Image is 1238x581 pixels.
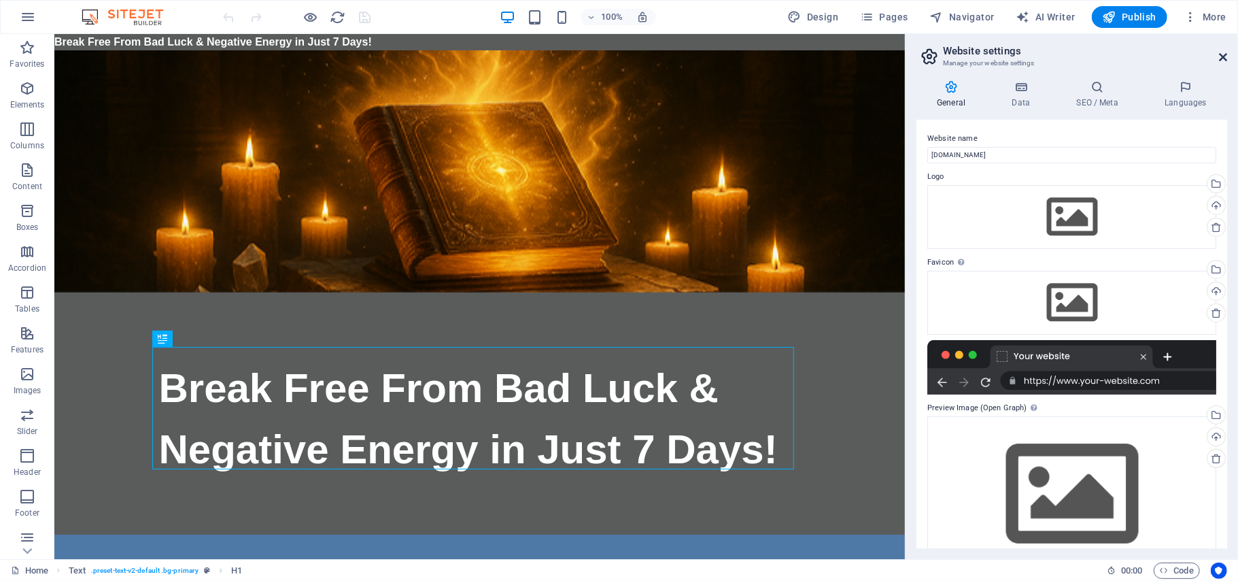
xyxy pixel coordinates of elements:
[1016,10,1076,24] span: AI Writer
[927,147,1216,163] input: Name...
[330,10,346,25] i: Reload page
[1107,563,1143,579] h6: Session time
[927,169,1216,185] label: Logo
[330,9,346,25] button: reload
[12,181,42,192] p: Content
[11,563,48,579] a: Click to cancel selection. Double-click to open Pages
[15,303,39,314] p: Tables
[14,385,41,396] p: Images
[1103,10,1156,24] span: Publish
[783,6,844,28] button: Design
[69,563,86,579] span: Click to select. Double-click to edit
[783,6,844,28] div: Design (Ctrl+Alt+Y)
[17,426,38,437] p: Slider
[10,99,45,110] p: Elements
[601,9,623,25] h6: 100%
[636,11,649,23] i: On resize automatically adjust zoom level to fit chosen device.
[10,140,44,151] p: Columns
[16,222,39,233] p: Boxes
[916,80,991,109] h4: General
[855,6,913,28] button: Pages
[1131,565,1133,576] span: :
[925,6,1000,28] button: Navigator
[927,185,1216,249] div: Select files from the file manager, stock photos, or upload file(s)
[91,563,199,579] span: . preset-text-v2-default .bg-primary
[1160,563,1194,579] span: Code
[927,131,1216,147] label: Website name
[943,45,1227,57] h2: Website settings
[11,344,44,355] p: Features
[1184,10,1226,24] span: More
[69,563,243,579] nav: breadcrumb
[1144,80,1227,109] h4: Languages
[943,57,1200,69] h3: Manage your website settings
[15,508,39,518] p: Footer
[303,9,319,25] button: Click here to leave preview mode and continue editing
[927,271,1216,335] div: Select files from the file manager, stock photos, or upload file(s)
[1178,6,1232,28] button: More
[860,10,908,24] span: Pages
[991,80,1056,109] h4: Data
[927,254,1216,271] label: Favicon
[231,563,242,579] span: Click to select. Double-click to edit
[1011,6,1081,28] button: AI Writer
[927,400,1216,416] label: Preview Image (Open Graph)
[204,567,210,574] i: This element is a customizable preset
[788,10,839,24] span: Design
[581,9,629,25] button: 100%
[10,59,44,69] p: Favorites
[8,263,46,273] p: Accordion
[1121,563,1142,579] span: 00 00
[78,9,180,25] img: Editor Logo
[1056,80,1144,109] h4: SEO / Meta
[930,10,995,24] span: Navigator
[14,467,41,478] p: Header
[927,416,1216,572] div: Select files from the file manager, stock photos, or upload file(s)
[1211,563,1227,579] button: Usercentrics
[1092,6,1167,28] button: Publish
[1154,563,1200,579] button: Code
